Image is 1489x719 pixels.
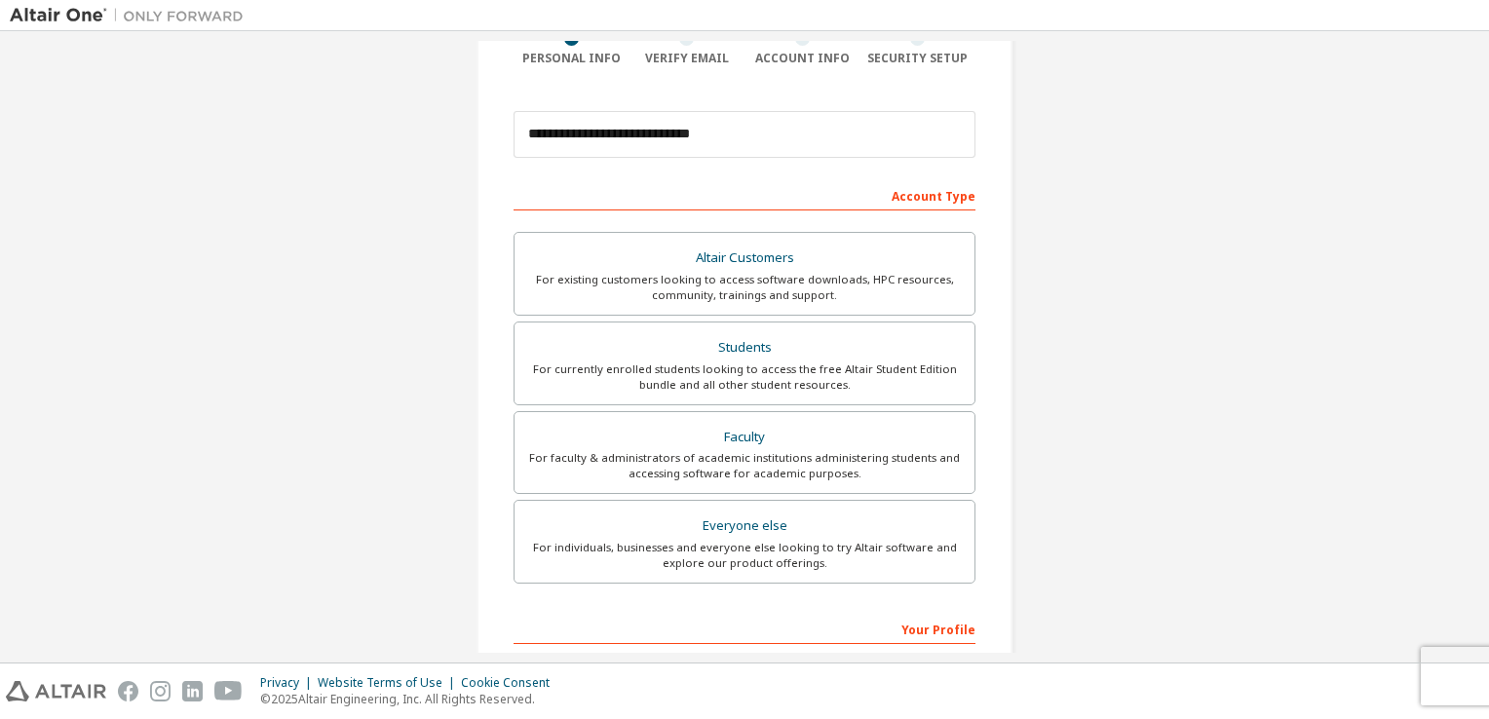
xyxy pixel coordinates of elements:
[526,450,963,481] div: For faculty & administrators of academic institutions administering students and accessing softwa...
[461,675,561,691] div: Cookie Consent
[526,424,963,451] div: Faculty
[118,681,138,701] img: facebook.svg
[526,245,963,272] div: Altair Customers
[526,334,963,361] div: Students
[260,675,318,691] div: Privacy
[514,613,975,644] div: Your Profile
[260,691,561,707] p: © 2025 Altair Engineering, Inc. All Rights Reserved.
[514,51,630,66] div: Personal Info
[860,51,976,66] div: Security Setup
[150,681,171,701] img: instagram.svg
[10,6,253,25] img: Altair One
[6,681,106,701] img: altair_logo.svg
[630,51,745,66] div: Verify Email
[318,675,461,691] div: Website Terms of Use
[514,179,975,210] div: Account Type
[214,681,243,701] img: youtube.svg
[182,681,203,701] img: linkedin.svg
[526,272,963,303] div: For existing customers looking to access software downloads, HPC resources, community, trainings ...
[526,512,963,540] div: Everyone else
[526,540,963,571] div: For individuals, businesses and everyone else looking to try Altair software and explore our prod...
[526,361,963,393] div: For currently enrolled students looking to access the free Altair Student Edition bundle and all ...
[744,51,860,66] div: Account Info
